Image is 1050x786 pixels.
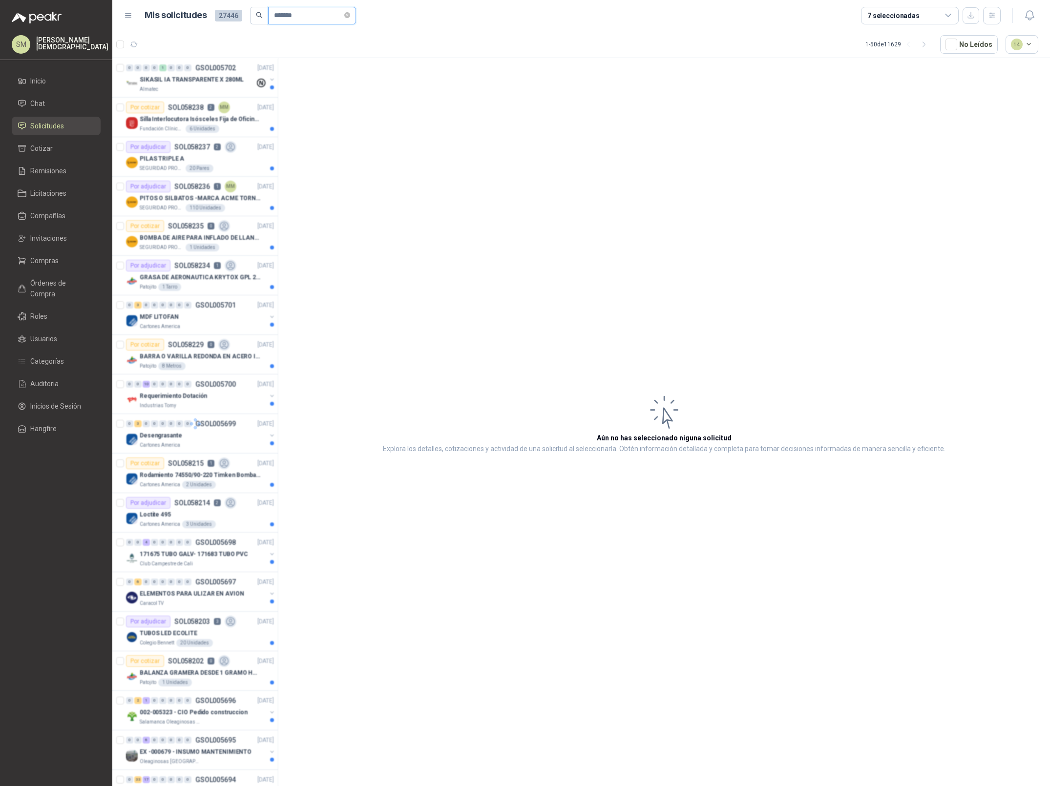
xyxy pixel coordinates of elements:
p: [PERSON_NAME] [DEMOGRAPHIC_DATA] [36,37,108,50]
button: No Leídos [940,35,998,54]
span: Usuarios [30,333,57,344]
a: Chat [12,94,101,113]
span: Inicio [30,76,46,86]
div: 1 - 50 de 11629 [865,37,932,52]
span: close-circle [344,11,350,20]
a: Licitaciones [12,184,101,203]
span: Compras [30,255,59,266]
span: Chat [30,98,45,109]
button: 14 [1006,35,1039,54]
span: Auditoria [30,378,59,389]
a: Usuarios [12,330,101,348]
span: Remisiones [30,165,66,176]
span: Categorías [30,356,64,367]
span: close-circle [344,12,350,18]
span: Licitaciones [30,188,66,199]
a: Compañías [12,207,101,225]
a: Compras [12,251,101,270]
a: Roles [12,307,101,326]
a: Solicitudes [12,117,101,135]
a: Categorías [12,352,101,371]
p: Explora los detalles, cotizaciones y actividad de una solicitud al seleccionarla. Obtén informaci... [383,443,945,455]
a: Auditoria [12,374,101,393]
a: Cotizar [12,139,101,158]
a: Inicios de Sesión [12,397,101,415]
span: Hangfire [30,423,57,434]
a: Hangfire [12,419,101,438]
span: Cotizar [30,143,53,154]
span: Órdenes de Compra [30,278,91,299]
img: Logo peakr [12,12,62,23]
div: 7 seleccionadas [867,10,920,21]
span: Roles [30,311,47,322]
span: Invitaciones [30,233,67,244]
span: search [256,12,263,19]
div: SM [12,35,30,54]
h1: Mis solicitudes [145,8,207,22]
h3: Aún no has seleccionado niguna solicitud [597,433,732,443]
span: 27446 [215,10,242,21]
a: Invitaciones [12,229,101,248]
span: Compañías [30,210,65,221]
span: Inicios de Sesión [30,401,81,412]
a: Órdenes de Compra [12,274,101,303]
a: Remisiones [12,162,101,180]
a: Inicio [12,72,101,90]
span: Solicitudes [30,121,64,131]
